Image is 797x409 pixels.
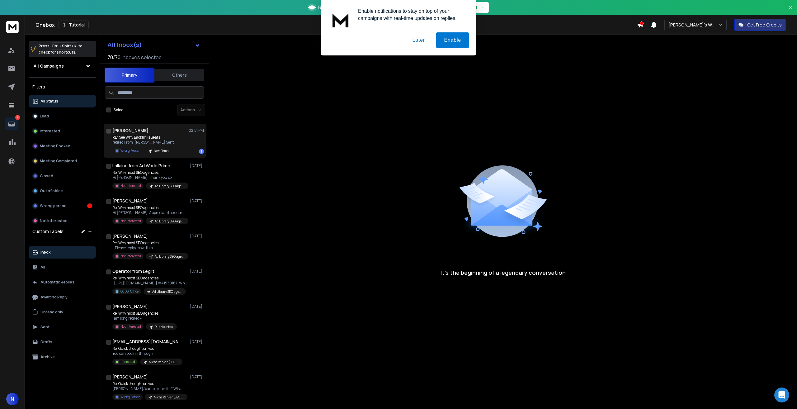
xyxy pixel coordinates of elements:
h1: Operator from Legiit [112,268,154,274]
label: Select [114,107,125,112]
p: Re: Why most SEO agencies [112,205,187,210]
p: [DATE] [190,269,204,274]
h1: [PERSON_NAME] [112,198,148,204]
p: Ad Library SEO agencies [152,289,182,294]
div: Open Intercom Messenger [774,388,789,402]
button: Unread only [29,306,96,318]
h3: Filters [29,83,96,91]
button: Out of office [29,185,96,197]
p: Law Firms [154,149,168,153]
p: Niche Ranker (SEO agencies) [154,395,184,400]
h3: Inboxes selected [122,54,162,61]
p: Wrong Person [120,395,140,399]
p: [DATE] [190,304,204,309]
button: Inbox [29,246,96,259]
p: All Status [40,99,58,104]
p: Sent [40,325,50,330]
button: Drafts [29,336,96,348]
p: Inbox [40,250,51,255]
h1: [PERSON_NAME] [112,374,148,380]
p: [DATE] [190,198,204,203]
button: Awaiting Reply [29,291,96,303]
button: Lead [29,110,96,122]
p: [DATE] [190,163,204,168]
button: Automatic Replies [29,276,96,288]
p: Interested [40,129,60,134]
p: Not Interested [120,183,141,188]
p: Niche Ranker (SEO agencies) [149,360,179,364]
p: Wrong person [40,203,67,208]
p: I am long retired - [112,316,177,321]
p: Re: Why most SEO agencies [112,276,187,281]
p: Meeting Booked [40,144,70,149]
p: Re: Quick thought on your [112,346,182,351]
p: [[URL][DOMAIN_NAME]] #41530167: Why most SEO agencies [112,281,187,286]
button: Sent [29,321,96,333]
p: Archive [40,354,55,359]
button: N [6,393,19,405]
p: Not Interested [40,218,68,223]
p: retired From: [PERSON_NAME] Sent: [112,140,175,145]
p: [PERSON_NAME]/bambiejennifer? What the....? Best Regards, [112,386,187,391]
button: Others [154,68,204,82]
p: Out of office [40,188,63,193]
p: Drafts [40,340,52,345]
button: Not Interested [29,215,96,227]
p: Interested [120,359,135,364]
p: 02:51 PM [189,128,204,133]
p: Puzzle Inbox [155,325,173,329]
p: Ad Library SEO agencies [155,254,185,259]
h3: Custom Labels [32,228,64,235]
p: Wrong Person [120,148,140,153]
div: 1 [87,203,92,208]
button: Interested [29,125,96,137]
h1: [EMAIL_ADDRESS][DOMAIN_NAME] [112,339,181,345]
button: Closed [29,170,96,182]
p: 1 [15,115,20,120]
h1: Lallaine from Ad World Prime [112,163,170,169]
p: Closed [40,174,53,178]
p: It’s the beginning of a legendary conversation [441,268,566,277]
p: Re: Quick thought on your [112,381,187,386]
h1: [PERSON_NAME] [112,303,148,310]
button: Wrong person1 [29,200,96,212]
p: Awaiting Reply [40,295,68,300]
p: Re: Why most SEO agencies [112,240,187,245]
h1: [PERSON_NAME] [112,233,148,239]
h1: All Campaigns [34,63,64,69]
p: Ad Library SEO agencies [155,219,185,224]
p: Not Interested [120,219,141,223]
p: Hi [PERSON_NAME], Thank you so [112,175,187,180]
h1: [PERSON_NAME] [112,127,149,134]
p: Hi [PERSON_NAME], Appreciate the outreach [112,210,187,215]
p: Not Interested [120,254,141,259]
button: Primary [105,68,154,83]
p: You can book in through [112,351,182,356]
p: Lead [40,114,49,119]
p: Re: Why most SEO agencies [112,311,177,316]
p: Automatic Replies [40,280,74,285]
button: Archive [29,351,96,363]
p: RE: See Why Backlinks Beats [112,135,175,140]
img: notification icon [328,7,353,32]
button: Meeting Completed [29,155,96,167]
div: 1 [199,149,204,154]
button: All Status [29,95,96,107]
p: Ad Library SEO agencies [155,184,185,188]
div: Enable notifications to stay on top of your campaigns with real-time updates on replies. [353,7,469,22]
p: All [40,265,45,270]
span: 70 / 70 [107,54,120,61]
button: All Campaigns [29,60,96,72]
button: Enable [436,32,469,48]
p: [DATE] [190,374,204,379]
button: Later [404,32,432,48]
button: Meeting Booked [29,140,96,152]
button: All [29,261,96,273]
p: Not Interested [120,324,141,329]
p: Meeting Completed [40,159,77,164]
p: Out Of Office [120,289,139,294]
p: [DATE] [190,339,204,344]
p: Unread only [40,310,63,315]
